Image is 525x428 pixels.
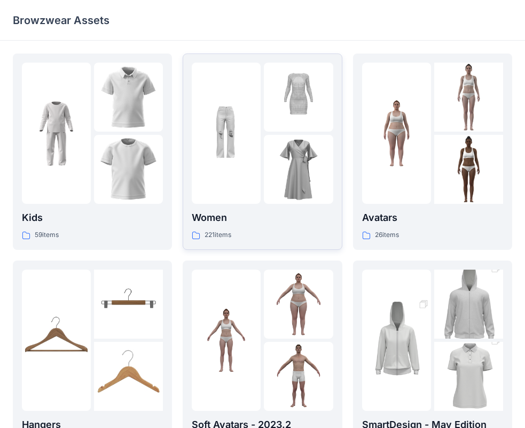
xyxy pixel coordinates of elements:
p: 221 items [205,230,231,241]
img: folder 2 [434,253,503,356]
img: folder 2 [434,63,503,132]
p: Kids [22,210,163,225]
p: Women [192,210,333,225]
img: folder 1 [192,99,261,168]
img: folder 1 [192,305,261,374]
p: Browzwear Assets [13,13,109,28]
img: folder 2 [94,270,163,339]
img: folder 2 [264,270,333,339]
a: folder 1folder 2folder 3Avatars26items [353,53,512,250]
p: Avatars [362,210,503,225]
img: folder 3 [94,342,163,411]
img: folder 3 [264,135,333,204]
a: folder 1folder 2folder 3Kids59items [13,53,172,250]
img: folder 1 [362,288,431,392]
img: folder 3 [434,135,503,204]
a: folder 1folder 2folder 3Women221items [183,53,342,250]
img: folder 3 [94,135,163,204]
img: folder 1 [22,305,91,374]
img: folder 1 [22,99,91,168]
img: folder 2 [264,63,333,132]
img: folder 2 [94,63,163,132]
img: folder 1 [362,99,431,168]
img: folder 3 [264,342,333,411]
p: 26 items [375,230,399,241]
p: 59 items [35,230,59,241]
